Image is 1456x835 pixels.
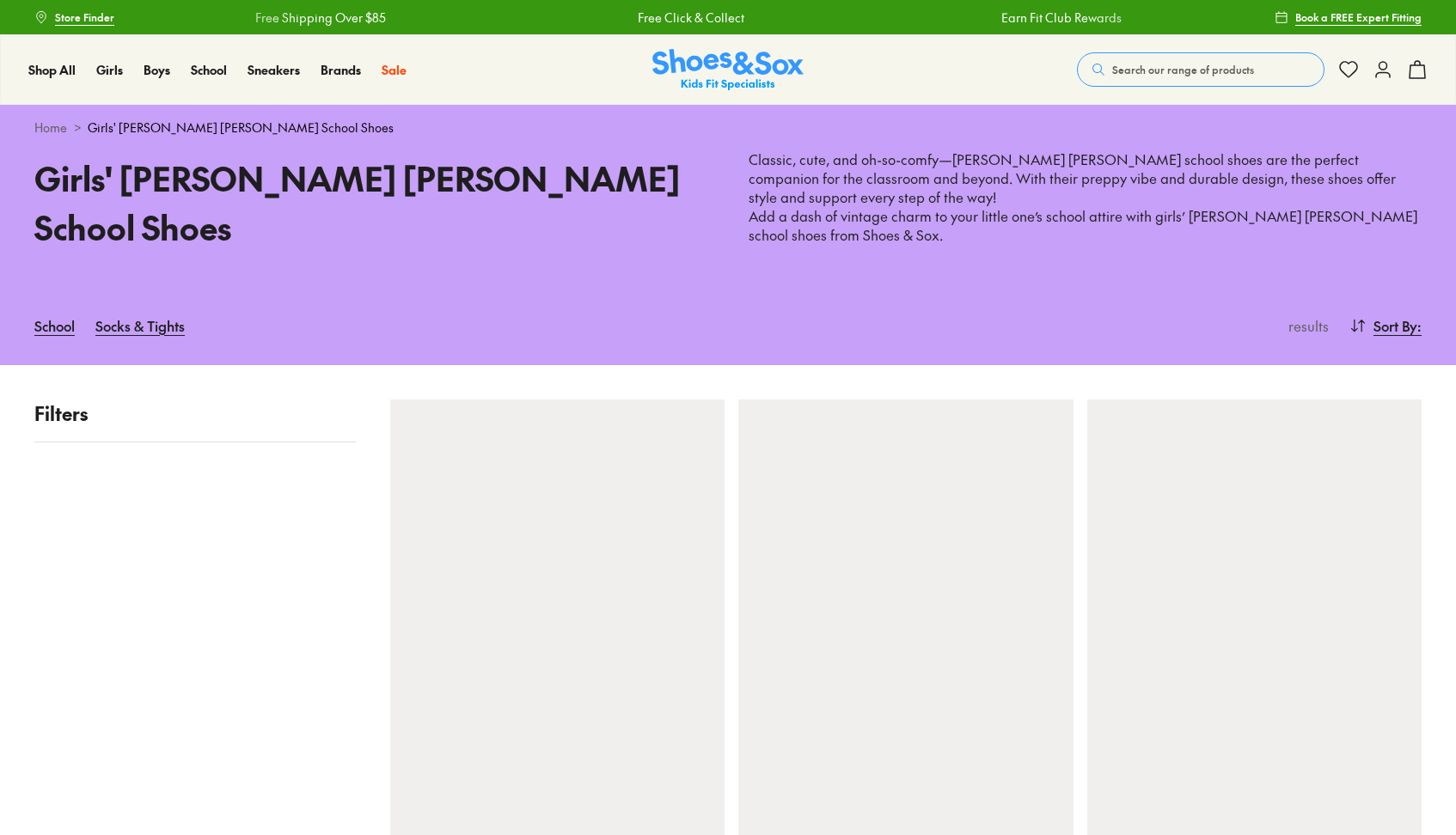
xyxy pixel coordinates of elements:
a: School [191,61,227,79]
a: Free Click & Collect [637,9,743,27]
span: Search our range of products [1112,62,1254,77]
span: Shop All [28,61,76,78]
img: SNS_Logo_Responsive.svg [652,49,804,91]
span: Store Finder [55,9,114,25]
a: Shop All [28,61,76,79]
a: Socks & Tights [95,307,185,344]
span: Girls' [PERSON_NAME] [PERSON_NAME] School Shoes [88,119,394,137]
a: Book a FREE Expert Fitting [1275,2,1422,33]
a: Home [34,119,67,137]
span: Sale [382,61,407,78]
span: Girls [96,61,123,78]
span: Sneakers [248,61,300,78]
h1: Girls' [PERSON_NAME] [PERSON_NAME] School Shoes [34,154,707,252]
a: School [34,307,75,344]
a: Earn Fit Club Rewards [1001,9,1122,27]
div: > [34,119,1422,137]
a: Shoes & Sox [652,49,804,91]
a: Free Shipping Over $85 [254,9,385,27]
span: : [1417,315,1422,336]
a: Sneakers [248,61,300,79]
button: Search our range of products [1077,52,1324,87]
span: School [191,61,227,78]
p: Filters [34,399,356,428]
p: Classic, cute, and oh-so-comfy—[PERSON_NAME] [PERSON_NAME] school shoes are the perfect companion... [749,150,1422,207]
a: Store Finder [34,2,114,33]
p: Add a dash of vintage charm to your little one’s school attire with girls’ [PERSON_NAME] [PERSON_... [749,207,1422,245]
a: Sale [382,61,407,79]
a: Brands [321,61,361,79]
button: Sort By: [1349,307,1422,344]
a: Boys [144,61,170,79]
a: Girls [96,61,123,79]
span: Brands [321,61,361,78]
span: Sort By [1373,315,1417,336]
span: Boys [144,61,170,78]
span: Book a FREE Expert Fitting [1295,9,1422,25]
p: results [1282,315,1329,336]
